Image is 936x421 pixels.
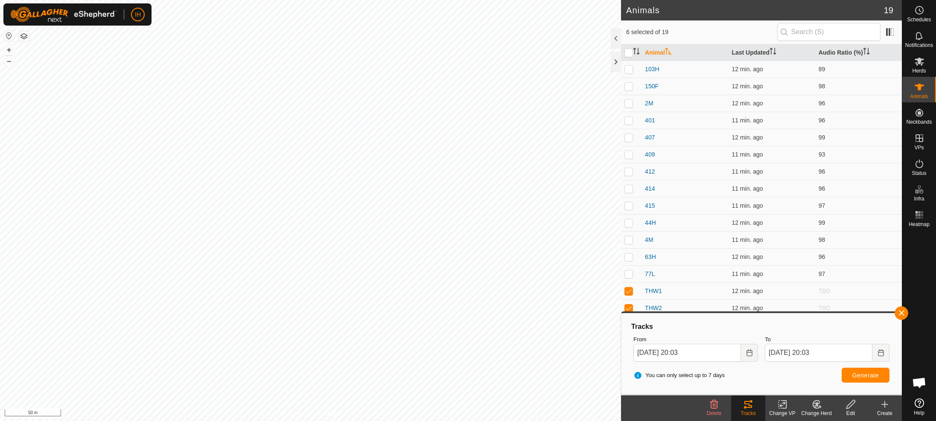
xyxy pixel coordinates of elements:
p-sorticon: Activate to sort [665,49,672,56]
span: 89 [819,66,825,73]
label: From [633,335,758,344]
span: Infra [914,196,924,201]
span: Animals [910,94,928,99]
span: Delete [707,410,722,416]
button: Reset Map [4,31,14,41]
span: 2M [645,99,653,108]
button: Map Layers [19,31,29,41]
div: Change VP [765,409,799,417]
a: Contact Us [319,410,344,418]
span: IH [135,10,141,19]
span: 93 [819,151,825,158]
span: 103H [645,65,659,74]
th: Audio Ratio (%) [815,44,902,61]
a: Help [902,395,936,419]
span: 19 [884,4,893,17]
span: 4M [645,235,653,244]
span: Help [914,410,924,415]
div: Change Herd [799,409,834,417]
a: Privacy Policy [277,410,309,418]
th: Last Updated [728,44,815,61]
span: 98 [819,236,825,243]
span: VPs [914,145,924,150]
span: 44H [645,218,656,227]
span: 407 [645,133,655,142]
p-sorticon: Activate to sort [863,49,870,56]
span: Oct 4, 2025, 7:51 PM [732,83,763,90]
div: Edit [834,409,868,417]
img: Gallagher Logo [10,7,117,22]
span: 409 [645,150,655,159]
button: Generate [842,368,889,383]
span: Oct 4, 2025, 7:51 PM [732,117,763,124]
span: You can only select up to 7 days [633,371,725,380]
span: Generate [852,372,879,379]
span: Schedules [907,17,931,22]
span: Oct 4, 2025, 7:52 PM [732,270,763,277]
span: Oct 4, 2025, 7:51 PM [732,134,763,141]
span: Neckbands [906,119,932,125]
span: 97 [819,202,825,209]
button: – [4,56,14,66]
span: Oct 4, 2025, 7:51 PM [732,253,763,260]
span: 97 [819,270,825,277]
span: Notifications [905,43,933,48]
span: Oct 4, 2025, 7:51 PM [732,236,763,243]
span: Oct 4, 2025, 7:52 PM [732,168,763,175]
span: Oct 4, 2025, 7:51 PM [732,66,763,73]
span: 401 [645,116,655,125]
span: THW1 [645,287,662,296]
div: Create [868,409,902,417]
span: 6 selected of 19 [626,28,777,37]
h2: Animals [626,5,884,15]
span: 414 [645,184,655,193]
button: Choose Date [741,344,758,362]
span: TBD [819,287,831,294]
label: To [765,335,889,344]
span: 150F [645,82,659,91]
span: Oct 4, 2025, 7:51 PM [732,219,763,226]
span: 99 [819,134,825,141]
span: Oct 4, 2025, 7:51 PM [732,185,763,192]
span: 96 [819,185,825,192]
span: Heatmap [909,222,930,227]
span: Oct 4, 2025, 7:51 PM [732,305,763,311]
span: 99 [819,219,825,226]
span: 98 [819,83,825,90]
input: Search (S) [777,23,881,41]
span: THW2 [645,304,662,313]
span: Status [912,171,926,176]
span: 412 [645,167,655,176]
p-sorticon: Activate to sort [770,49,776,56]
span: 63H [645,253,656,261]
span: 415 [645,201,655,210]
span: 96 [819,168,825,175]
span: 96 [819,100,825,107]
p-sorticon: Activate to sort [633,49,640,56]
div: Open chat [907,370,932,395]
span: Oct 4, 2025, 7:51 PM [732,287,763,294]
button: + [4,45,14,55]
th: Animal [641,44,728,61]
span: Oct 4, 2025, 7:51 PM [732,202,763,209]
div: Tracks [630,322,893,332]
span: Herds [912,68,926,73]
button: Choose Date [872,344,889,362]
span: 96 [819,253,825,260]
span: Oct 4, 2025, 7:51 PM [732,151,763,158]
span: TBD [819,305,831,311]
span: 77L [645,270,655,279]
div: Tracks [731,409,765,417]
span: 96 [819,117,825,124]
span: Oct 4, 2025, 7:51 PM [732,100,763,107]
